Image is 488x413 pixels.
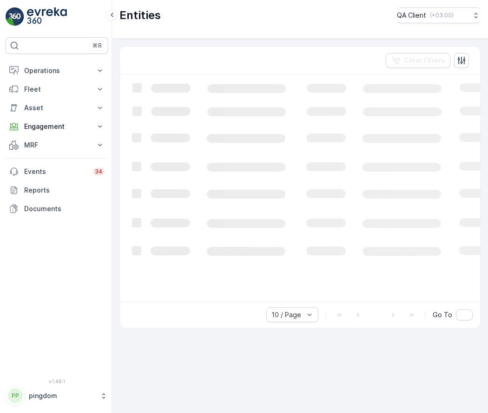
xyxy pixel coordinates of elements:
button: Asset [6,99,108,117]
span: v 1.48.1 [6,379,108,384]
img: logo_light-DOdMpM7g.png [27,7,67,26]
p: 34 [95,168,103,175]
button: Operations [6,61,108,80]
p: Operations [24,66,90,75]
a: Events34 [6,162,108,181]
p: Documents [24,204,105,213]
span: Go To [433,310,452,320]
button: PPpingdom [6,386,108,406]
p: ⌘B [92,42,102,49]
div: PP [8,388,23,403]
p: Clear Filters [404,56,445,65]
p: Entities [119,8,161,23]
button: Clear Filters [386,53,450,68]
a: Reports [6,181,108,200]
p: ( +03:00 ) [430,12,454,19]
p: Fleet [24,85,90,94]
button: Engagement [6,117,108,136]
button: QA Client(+03:00) [397,7,481,23]
p: Asset [24,103,90,113]
p: MRF [24,140,90,150]
button: MRF [6,136,108,154]
img: logo [6,7,24,26]
p: Events [24,167,87,176]
a: Documents [6,200,108,218]
p: pingdom [29,391,95,400]
p: Engagement [24,122,90,131]
p: QA Client [397,11,426,20]
button: Fleet [6,80,108,99]
p: Reports [24,186,105,195]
